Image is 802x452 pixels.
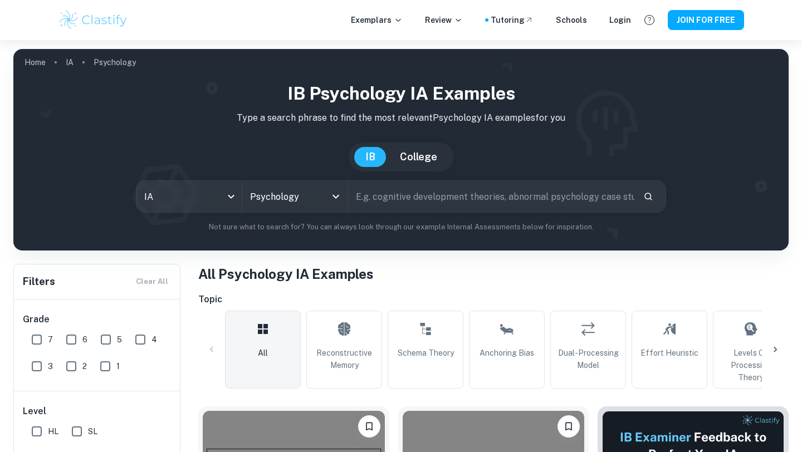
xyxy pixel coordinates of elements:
button: Help and Feedback [640,11,659,30]
span: 4 [151,333,157,346]
button: Open [328,189,344,204]
p: Exemplars [351,14,403,26]
a: Tutoring [491,14,534,26]
a: Home [25,55,46,70]
button: Please log in to bookmark exemplars [558,415,580,438]
span: 3 [48,360,53,372]
span: Reconstructive Memory [311,347,377,371]
p: Psychology [94,56,136,68]
button: JOIN FOR FREE [668,10,744,30]
a: Schools [556,14,587,26]
span: 5 [117,333,122,346]
span: Effort Heuristic [640,347,698,359]
h1: All Psychology IA Examples [198,264,789,284]
span: HL [48,425,58,438]
img: profile cover [13,49,789,250]
h6: Level [23,405,172,418]
span: Schema Theory [398,347,454,359]
span: 1 [116,360,120,372]
button: Search [639,187,658,206]
p: Review [425,14,463,26]
span: All [258,347,268,359]
h1: IB Psychology IA examples [22,80,780,107]
span: 7 [48,333,53,346]
input: E.g. cognitive development theories, abnormal psychology case studies, social psychology experime... [348,181,634,212]
h6: Topic [198,293,789,306]
p: Type a search phrase to find the most relevant Psychology IA examples for you [22,111,780,125]
p: Not sure what to search for? You can always look through our example Internal Assessments below f... [22,222,780,233]
span: SL [88,425,97,438]
h6: Grade [23,313,172,326]
h6: Filters [23,274,55,289]
span: Levels of Processing Theory [718,347,784,384]
button: Please log in to bookmark exemplars [358,415,380,438]
img: Clastify logo [58,9,129,31]
div: IA [136,181,242,212]
a: Login [609,14,631,26]
button: IB [354,147,387,167]
span: 2 [82,360,87,372]
button: College [389,147,448,167]
span: Anchoring Bias [480,347,534,359]
a: IA [66,55,74,70]
span: Dual-Processing Model [555,347,621,371]
span: 6 [82,333,87,346]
